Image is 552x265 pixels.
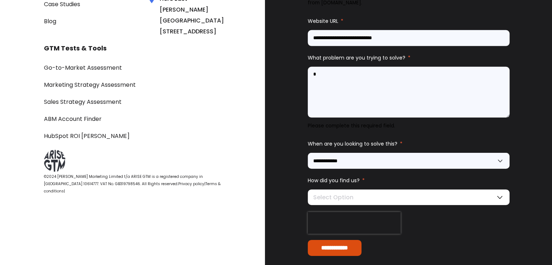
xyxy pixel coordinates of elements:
label: Please complete this required field. [308,122,395,129]
span: Website URL [308,17,338,25]
a: Blog [44,17,56,25]
a: ABM Account Finder [44,115,102,123]
a: Sales Strategy Assessment [44,98,122,106]
span: ©2024 [PERSON_NAME] Marketing Limited t/a ARISE GTM is a registered company in [GEOGRAPHIC_DATA] ... [44,174,203,187]
a: Privacy policy [178,181,204,187]
div: | [44,173,230,195]
img: ARISE GTM logo grey [44,150,65,172]
span: | [204,181,205,187]
a: HubSpot ROI [PERSON_NAME] [44,132,130,140]
a: Marketing Strategy Assessment [44,81,136,89]
div: Select Option [308,189,510,205]
iframe: reCAPTCHA [308,212,401,234]
span: How did you find us? [308,177,360,184]
a: Go-to-Market Assessment [44,64,122,72]
span: When are you looking to solve this? [308,140,397,147]
span: What problem are you trying to solve? [308,54,405,61]
div: Navigation Menu [44,62,230,142]
h3: GTM Tests & Tools [44,43,230,54]
a: Terms & conditions [44,181,221,194]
